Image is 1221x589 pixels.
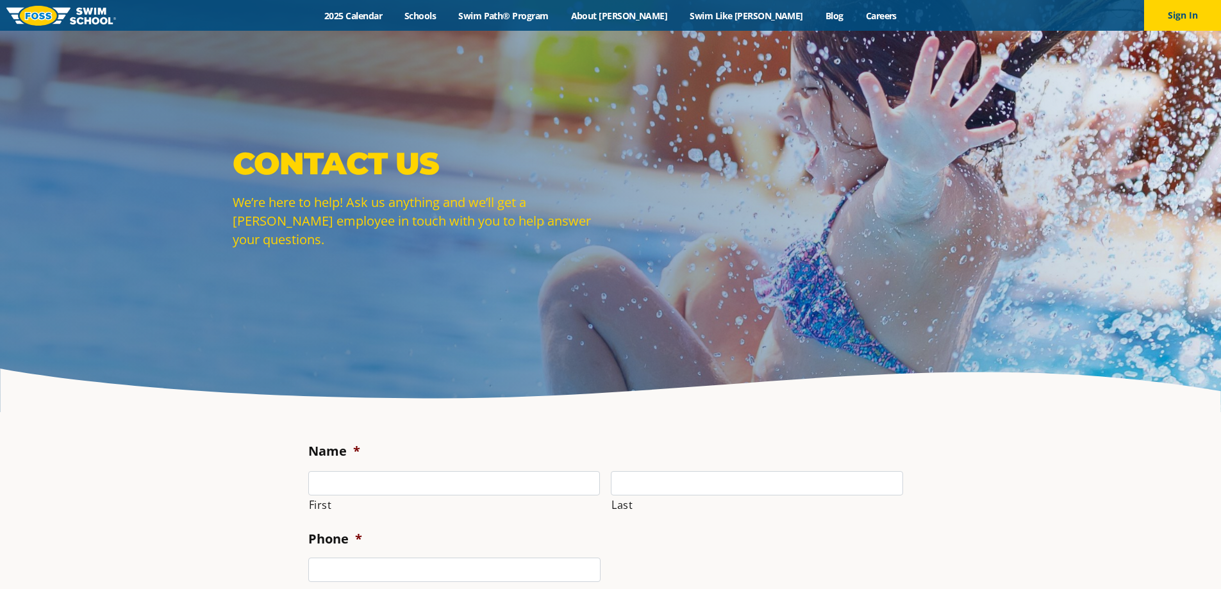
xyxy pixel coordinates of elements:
input: First name [308,471,601,495]
label: Name [308,443,360,460]
a: Swim Like [PERSON_NAME] [679,10,815,22]
a: 2025 Calendar [313,10,394,22]
label: First [309,496,601,514]
a: Blog [814,10,854,22]
label: Last [611,496,903,514]
a: Careers [854,10,908,22]
p: We’re here to help! Ask us anything and we’ll get a [PERSON_NAME] employee in touch with you to h... [233,193,604,249]
input: Last name [611,471,903,495]
img: FOSS Swim School Logo [6,6,116,26]
a: About [PERSON_NAME] [560,10,679,22]
p: Contact Us [233,144,604,183]
label: Phone [308,531,362,547]
a: Schools [394,10,447,22]
a: Swim Path® Program [447,10,560,22]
